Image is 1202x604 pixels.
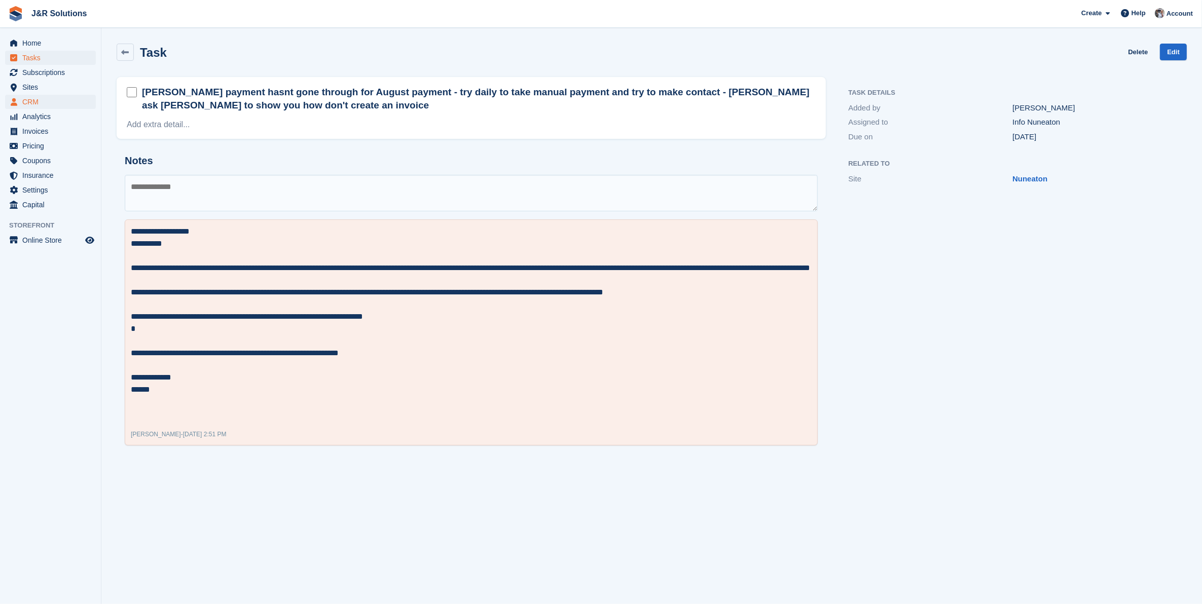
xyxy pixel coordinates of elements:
a: Preview store [84,234,96,246]
a: menu [5,154,96,168]
span: [PERSON_NAME] [131,431,181,438]
span: Analytics [22,109,83,124]
a: Add extra detail... [127,120,190,129]
a: menu [5,95,96,109]
a: menu [5,139,96,153]
a: Delete [1128,44,1148,60]
a: menu [5,65,96,80]
h2: [PERSON_NAME] payment hasnt gone through for August payment - try daily to take manual payment an... [142,86,816,112]
a: menu [5,80,96,94]
a: Nuneaton [1012,174,1047,183]
span: Capital [22,198,83,212]
a: menu [5,183,96,197]
span: Sites [22,80,83,94]
span: Account [1167,9,1193,19]
a: menu [5,36,96,50]
span: Pricing [22,139,83,153]
span: [DATE] 2:51 PM [183,431,227,438]
a: menu [5,168,96,182]
div: Site [848,173,1012,185]
span: CRM [22,95,83,109]
span: Online Store [22,233,83,247]
div: Assigned to [848,117,1012,128]
span: Subscriptions [22,65,83,80]
a: menu [5,233,96,247]
span: Storefront [9,220,101,231]
div: [PERSON_NAME] [1012,102,1177,114]
img: stora-icon-8386f47178a22dfd0bd8f6a31ec36ba5ce8667c1dd55bd0f319d3a0aa187defe.svg [8,6,23,21]
div: Added by [848,102,1012,114]
h2: Notes [125,155,818,167]
span: Coupons [22,154,83,168]
span: Home [22,36,83,50]
div: [DATE] [1012,131,1177,143]
h2: Task Details [848,89,1177,97]
span: Insurance [22,168,83,182]
a: J&R Solutions [27,5,91,22]
a: menu [5,109,96,124]
span: Create [1081,8,1102,18]
h2: Related to [848,160,1177,168]
a: menu [5,124,96,138]
img: Steve Revell [1155,8,1165,18]
span: Settings [22,183,83,197]
div: Due on [848,131,1012,143]
div: Info Nuneaton [1012,117,1177,128]
a: menu [5,51,96,65]
span: Tasks [22,51,83,65]
div: - [131,430,227,439]
h2: Task [140,46,167,59]
a: Edit [1160,44,1187,60]
span: Invoices [22,124,83,138]
span: Help [1132,8,1146,18]
a: menu [5,198,96,212]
